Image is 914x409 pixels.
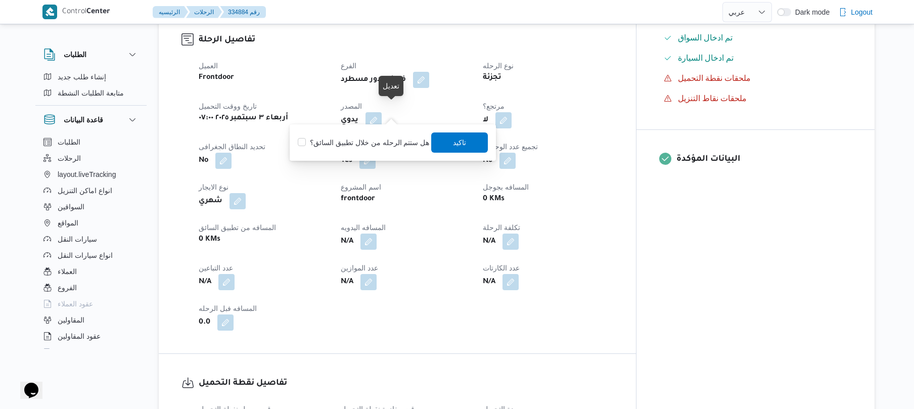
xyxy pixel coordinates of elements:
[483,143,538,151] span: تجميع عدد الوحدات
[199,377,613,390] h3: تفاصيل نقطة التحميل
[58,185,112,197] span: انواع اماكن التنزيل
[483,276,495,288] b: N/A
[39,296,143,312] button: عقود العملاء
[199,195,222,207] b: شهري
[199,183,229,191] span: نوع الايجار
[58,249,113,261] span: انواع سيارات النقل
[39,69,143,85] button: إنشاء طلب جديد
[10,369,42,399] iframe: chat widget
[678,52,734,64] span: تم ادخال السيارة
[39,183,143,199] button: انواع اماكن التنزيل
[43,49,139,61] button: الطلبات
[199,223,276,232] span: المسافه من تطبيق السائق
[86,8,110,16] b: Center
[58,282,77,294] span: الفروع
[39,215,143,231] button: المواقع
[483,155,492,167] b: No
[453,137,467,149] span: تاكيد
[199,62,218,70] span: العميل
[42,5,57,19] img: X8yXhbKr1z7QwAAAABJRU5ErkJggg==
[58,314,84,326] span: المقاولين
[64,114,103,126] h3: قاعدة البيانات
[678,54,734,62] span: تم ادخال السيارة
[298,137,429,149] label: هل ستتم الرحله من خلال تطبيق السائق؟
[483,72,501,84] b: تجزئة
[39,231,143,247] button: سيارات النقل
[58,298,93,310] span: عقود العملاء
[835,2,877,22] button: Logout
[153,6,188,18] button: الرئيسيه
[483,114,488,126] b: لا
[58,136,80,148] span: الطلبات
[383,80,399,92] div: تعديل
[341,223,386,232] span: المسافه اليدويه
[660,30,852,46] button: تم ادخال السواق
[483,193,505,205] b: 0 KMs
[483,223,520,232] span: تكلفة الرحلة
[341,183,381,191] span: اسم المشروع
[35,134,147,353] div: قاعدة البيانات
[483,62,514,70] span: نوع الرحله
[199,264,233,272] span: عدد التباعين
[678,72,751,84] span: ملحقات نقطة التحميل
[199,102,257,110] span: تاريخ ووقت التحميل
[791,8,830,16] span: Dark mode
[39,150,143,166] button: الرحلات
[678,74,751,82] span: ملحقات نقطة التحميل
[39,247,143,263] button: انواع سيارات النقل
[341,276,353,288] b: N/A
[660,70,852,86] button: ملحقات نقطة التحميل
[483,236,495,248] b: N/A
[676,153,852,166] h3: البيانات المؤكدة
[39,312,143,328] button: المقاولين
[660,90,852,107] button: ملحقات نقاط التنزيل
[186,6,222,18] button: الرحلات
[199,72,234,84] b: Frontdoor
[199,316,210,329] b: 0.0
[39,166,143,183] button: layout.liveTracking
[678,32,733,44] span: تم ادخال السواق
[341,193,375,205] b: frontdoor
[660,50,852,66] button: تم ادخال السيارة
[39,199,143,215] button: السواقين
[432,132,488,153] button: تاكيد
[39,344,143,360] button: اجهزة التليفون
[199,234,220,246] b: 0 KMs
[341,102,362,110] span: المصدر
[58,201,84,213] span: السواقين
[39,328,143,344] button: عقود المقاولين
[199,155,208,167] b: No
[678,93,747,105] span: ملحقات نقاط التنزيل
[39,263,143,280] button: العملاء
[483,102,505,110] span: مرتجع؟
[220,6,266,18] button: 334884 رقم
[35,69,147,105] div: الطلبات
[678,33,733,42] span: تم ادخال السواق
[58,168,116,180] span: layout.liveTracking
[199,304,257,312] span: المسافه فبل الرحله
[58,233,97,245] span: سيارات النقل
[199,276,211,288] b: N/A
[58,346,100,358] span: اجهزة التليفون
[678,94,747,103] span: ملحقات نقاط التنزيل
[483,264,520,272] span: عدد الكارتات
[341,264,378,272] span: عدد الموازين
[58,87,124,99] span: متابعة الطلبات النشطة
[199,112,288,124] b: أربعاء ٣ سبتمبر ٢٠٢٥ ٠٧:٠٠
[341,236,353,248] b: N/A
[341,62,356,70] span: الفرع
[64,49,86,61] h3: الطلبات
[39,85,143,101] button: متابعة الطلبات النشطة
[58,265,77,278] span: العملاء
[58,217,78,229] span: المواقع
[341,74,406,86] b: فرونت دور مسطرد
[39,280,143,296] button: الفروع
[58,330,101,342] span: عقود المقاولين
[39,134,143,150] button: الطلبات
[43,114,139,126] button: قاعدة البيانات
[199,143,265,151] span: تحديد النطاق الجغرافى
[483,183,529,191] span: المسافه بجوجل
[341,155,352,167] b: Yes
[58,71,106,83] span: إنشاء طلب جديد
